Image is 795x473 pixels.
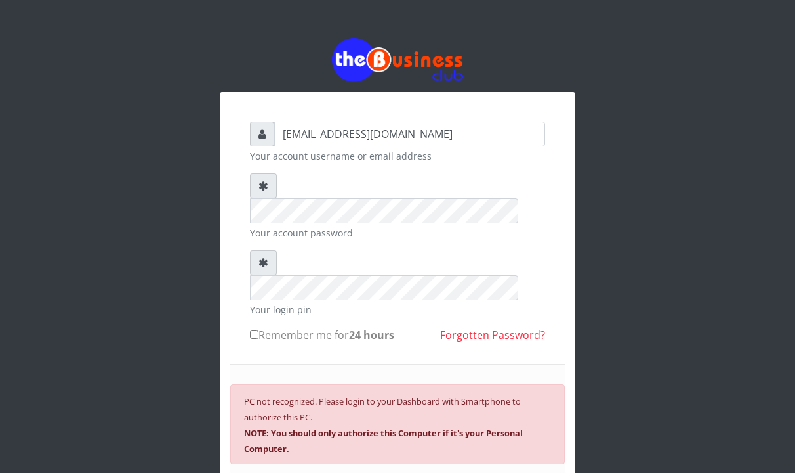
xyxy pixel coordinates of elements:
label: Remember me for [250,327,394,343]
small: Your account username or email address [250,149,545,163]
a: Forgotten Password? [440,328,545,342]
small: PC not recognized. Please login to your Dashboard with Smartphone to authorize this PC. [244,395,523,455]
b: 24 hours [349,328,394,342]
small: Your login pin [250,303,545,317]
input: Remember me for24 hours [250,330,258,339]
input: Username or email address [274,122,545,146]
b: NOTE: You should only authorize this Computer if it's your Personal Computer. [244,427,523,455]
small: Your account password [250,226,545,240]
